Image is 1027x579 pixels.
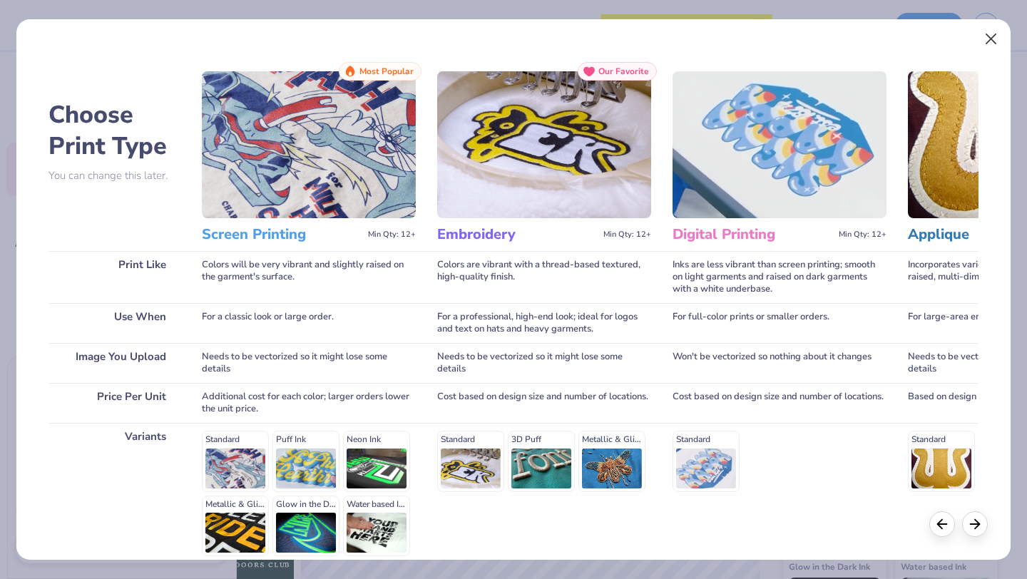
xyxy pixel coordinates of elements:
span: Min Qty: 12+ [603,230,651,240]
span: Min Qty: 12+ [368,230,416,240]
p: You can change this later. [48,170,180,182]
div: Use When [48,303,180,343]
div: Variants [48,423,180,564]
div: Print Like [48,251,180,303]
h3: Digital Printing [673,225,833,244]
div: Inks are less vibrant than screen printing; smooth on light garments and raised on dark garments ... [673,251,887,303]
div: Price Per Unit [48,383,180,423]
div: For a professional, high-end look; ideal for logos and text on hats and heavy garments. [437,303,651,343]
span: Our Favorite [598,66,649,76]
div: Needs to be vectorized so it might lose some details [437,343,651,383]
div: Colors are vibrant with a thread-based textured, high-quality finish. [437,251,651,303]
h3: Screen Printing [202,225,362,244]
div: Additional cost for each color; larger orders lower the unit price. [202,383,416,423]
span: Min Qty: 12+ [839,230,887,240]
div: Won't be vectorized so nothing about it changes [673,343,887,383]
div: Image You Upload [48,343,180,383]
span: Most Popular [359,66,414,76]
div: For a classic look or large order. [202,303,416,343]
div: Colors will be very vibrant and slightly raised on the garment's surface. [202,251,416,303]
button: Close [978,26,1005,53]
div: Needs to be vectorized so it might lose some details [202,343,416,383]
img: Digital Printing [673,71,887,218]
img: Screen Printing [202,71,416,218]
div: For full-color prints or smaller orders. [673,303,887,343]
h2: Choose Print Type [48,99,180,162]
div: Cost based on design size and number of locations. [437,383,651,423]
img: Embroidery [437,71,651,218]
h3: Embroidery [437,225,598,244]
div: Cost based on design size and number of locations. [673,383,887,423]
